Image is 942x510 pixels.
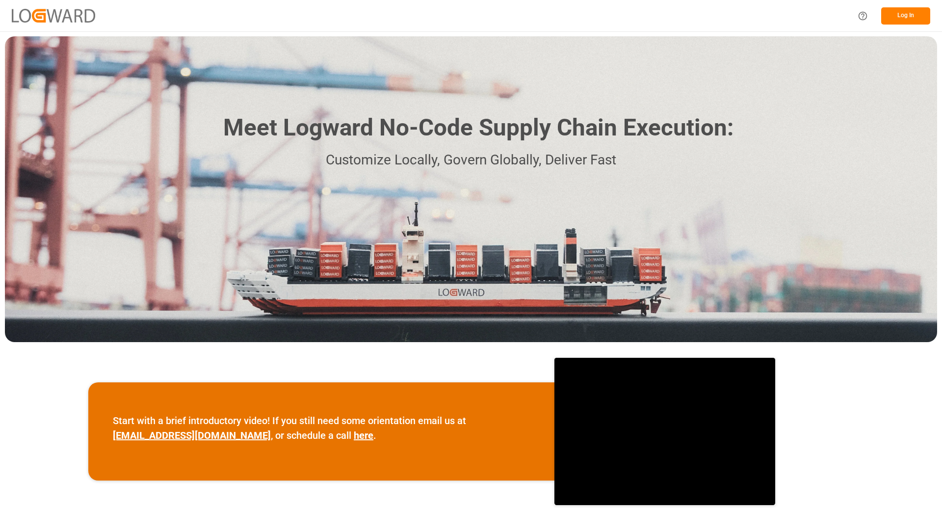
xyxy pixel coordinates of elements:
p: Start with a brief introductory video! If you still need some orientation email us at , or schedu... [113,413,530,443]
button: Log In [881,7,930,25]
p: Customize Locally, Govern Globally, Deliver Fast [209,149,733,171]
img: Logward_new_orange.png [12,9,95,22]
button: Help Center [852,5,874,27]
a: here [354,429,373,441]
a: [EMAIL_ADDRESS][DOMAIN_NAME] [113,429,271,441]
h1: Meet Logward No-Code Supply Chain Execution: [223,110,733,145]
